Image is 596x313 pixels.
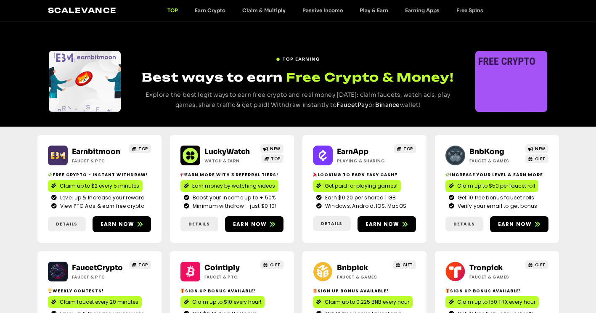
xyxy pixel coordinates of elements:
a: GIFT [525,260,548,269]
a: Cointiply [204,263,240,272]
a: Earn Crypto [186,7,234,13]
a: Tronpick [469,263,503,272]
span: Boost your income up to + 50% [191,194,276,202]
h2: Faucet & Games [469,274,522,280]
a: Bnbpick [337,263,368,272]
h2: Looking to Earn Easy Cash? [313,172,416,178]
a: Claim up to $2 every 5 minutes [48,180,143,192]
span: Details [321,220,342,227]
a: Earn now [225,216,283,232]
span: Get paid for playing games! [325,182,397,190]
img: 🏆 [48,289,52,293]
a: GIFT [525,154,548,163]
a: Earn now [93,216,151,232]
a: Claim up to $50 per faucet roll [445,180,538,192]
a: TOP EARNING [276,53,320,62]
h2: Faucet & Games [337,274,389,280]
span: Earn now [498,220,532,228]
img: 💸 [445,172,450,177]
span: TOP [271,156,281,162]
span: GIFT [403,262,413,268]
h2: Sign up bonus available! [180,288,283,294]
h2: Increase your level & earn more [445,172,548,178]
span: TOP [403,146,413,152]
a: Details [313,216,351,231]
img: 📢 [180,172,185,177]
a: Details [48,217,86,231]
span: Claim up to $10 every hour! [192,298,261,306]
a: Earnbitmoon [72,147,120,156]
h2: Earn more with 3 referral Tiers! [180,172,283,178]
a: GIFT [260,260,283,269]
a: TOP [159,7,186,13]
a: Claim up to 150 TRX every hour [445,296,539,308]
h2: Faucet & Games [469,158,522,164]
span: Best ways to earn [142,70,283,85]
a: Earn money by watching videos [180,180,278,192]
a: TOP [262,154,283,163]
span: Earn $0.20 per shared 1 GB [323,194,396,202]
span: GIFT [535,262,546,268]
span: View PTC Ads & earn free crypto [58,202,144,210]
a: Details [180,217,218,231]
span: Free Crypto & Money! [286,69,454,85]
span: NEW [535,146,546,152]
a: Scalevance [48,6,117,15]
img: 🎁 [180,289,185,293]
span: Earn now [233,220,267,228]
a: Get paid for playing games! [313,180,401,192]
a: Free Spins [448,7,492,13]
h2: Watch & Earn [204,158,257,164]
a: Binance [375,101,400,109]
a: Play & Earn [351,7,397,13]
h2: Sign Up Bonus Available! [313,288,416,294]
a: Passive Income [294,7,351,13]
span: Level up & Increase your reward [58,194,145,202]
span: TOP [138,146,148,152]
span: Minimum withdraw - just $0.10! [191,202,276,210]
a: NEW [525,144,548,153]
h2: Free crypto - Instant withdraw! [48,172,151,178]
span: TOP [138,262,148,268]
span: Claim up to 0.225 BNB every hour [325,298,409,306]
a: LuckyWatch [204,147,250,156]
a: GIFT [393,260,416,269]
a: Details [445,217,483,231]
a: TOP [129,260,151,269]
span: Verify your email to get bonus [456,202,538,210]
span: Details [56,221,77,227]
a: Claim up to 0.225 BNB every hour [313,296,413,308]
a: NEW [260,144,283,153]
span: GIFT [270,262,281,268]
span: TOP EARNING [283,56,320,62]
a: FaucetCrypto [72,263,123,272]
a: TOP [394,144,416,153]
a: FaucetPay [336,101,368,109]
span: Earn money by watching videos [192,182,275,190]
span: Details [188,221,210,227]
span: Claim up to $2 every 5 minutes [60,182,139,190]
img: 💸 [48,172,52,177]
span: Claim faucet every 20 minutes [60,298,138,306]
span: Claim up to 150 TRX every hour [457,298,535,306]
a: Earn now [490,216,548,232]
div: Slides [475,51,547,112]
img: 🎁 [445,289,450,293]
a: Claim & Multiply [234,7,294,13]
span: Details [453,221,475,227]
a: Claim faucet every 20 minutes [48,296,142,308]
span: NEW [270,146,281,152]
a: Earning Apps [397,7,448,13]
span: Windows, Android, IOS, MacOS [323,202,406,210]
nav: Menu [159,7,492,13]
span: Earn now [366,220,400,228]
p: Explore the best legit ways to earn free crypto and real money [DATE]: claim faucets, watch ads, ... [136,90,460,110]
span: Earn now [101,220,135,228]
span: Claim up to $50 per faucet roll [457,182,535,190]
a: Claim up to $10 every hour! [180,296,265,308]
img: 🎁 [313,289,317,293]
a: EarnApp [337,147,368,156]
h2: Faucet & PTC [72,158,124,164]
a: TOP [129,144,151,153]
h2: Faucet & PTC [72,274,124,280]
